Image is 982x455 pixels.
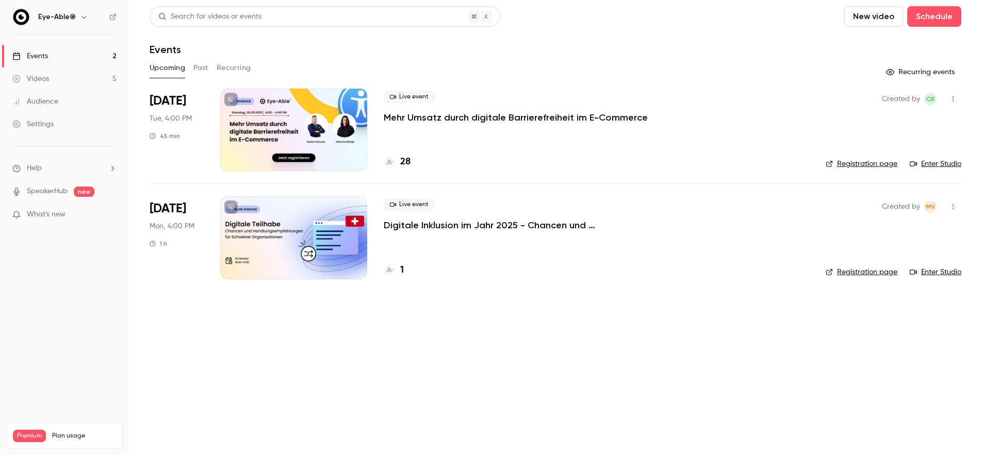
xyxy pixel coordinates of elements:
h1: Events [150,43,181,56]
a: 28 [384,155,411,169]
a: Registration page [826,267,897,277]
div: 45 min [150,132,180,140]
span: Mahdalena Varchenko [924,200,937,213]
h4: 28 [400,155,411,169]
a: SpeakerHub [27,186,68,197]
span: [DATE] [150,200,186,217]
span: new [74,187,94,197]
span: Live event [384,91,435,103]
span: Created by [882,200,920,213]
span: Created by [882,93,920,105]
button: Schedule [907,6,961,27]
div: Videos [12,74,49,84]
a: Mehr Umsatz durch digitale Barrierefreiheit im E-Commerce [384,111,648,124]
div: Audience [12,96,58,107]
span: MV [926,200,935,213]
h4: 1 [400,263,404,277]
span: What's new [27,209,66,220]
div: Events [12,51,48,61]
span: [DATE] [150,93,186,109]
span: Carolin Kaulfersch [924,93,937,105]
iframe: Noticeable Trigger [104,210,117,220]
li: help-dropdown-opener [12,163,117,174]
span: Mon, 4:00 PM [150,221,194,231]
a: Enter Studio [910,267,961,277]
span: CK [926,93,935,105]
button: Recurring [217,60,251,76]
a: Registration page [826,159,897,169]
button: Recurring events [881,64,961,80]
div: Sep 30 Tue, 4:00 PM (Europe/Berlin) [150,89,204,171]
span: Plan usage [52,432,116,440]
h6: Eye-Able® [38,12,76,22]
span: Help [27,163,42,174]
a: Enter Studio [910,159,961,169]
div: Search for videos or events [158,11,261,22]
button: New video [844,6,903,27]
button: Upcoming [150,60,185,76]
button: Past [193,60,208,76]
a: Digitale Inklusion im Jahr 2025 - Chancen und Handlungsempfehlungen für Schweizer Organisationen [384,219,693,231]
span: Premium [13,430,46,442]
div: Settings [12,119,54,129]
div: 1 h [150,240,167,248]
span: Live event [384,198,435,211]
a: 1 [384,263,404,277]
span: Tue, 4:00 PM [150,113,192,124]
div: Oct 20 Mon, 4:00 PM (Europe/Berlin) [150,196,204,279]
img: Eye-Able® [13,9,29,25]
